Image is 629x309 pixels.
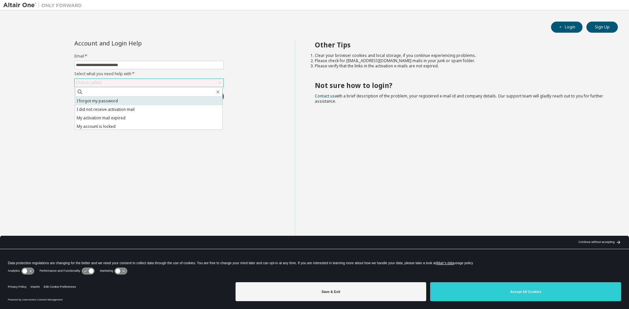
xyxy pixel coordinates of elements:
[315,53,606,58] li: Clear your browser cookies and local storage, if you continue experiencing problems.
[3,2,85,9] img: Altair One
[74,71,224,77] label: Select what you need help with
[315,41,606,49] h2: Other Tips
[315,58,606,63] li: Please check for [EMAIL_ADDRESS][DOMAIN_NAME] mails in your junk or spam folder.
[315,93,603,104] span: with a brief description of the problem, your registered e-mail id and company details. Our suppo...
[74,54,224,59] label: Email
[315,63,606,69] li: Please verify that the links in the activation e-mails are not expired.
[74,41,194,46] div: Account and Login Help
[551,22,582,33] button: Login
[75,97,222,105] li: I forgot my password
[75,79,223,87] div: Click to select
[586,22,618,33] button: Sign Up
[315,81,606,90] h2: Not sure how to login?
[315,93,335,99] a: Contact us
[76,80,102,85] div: Click to select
